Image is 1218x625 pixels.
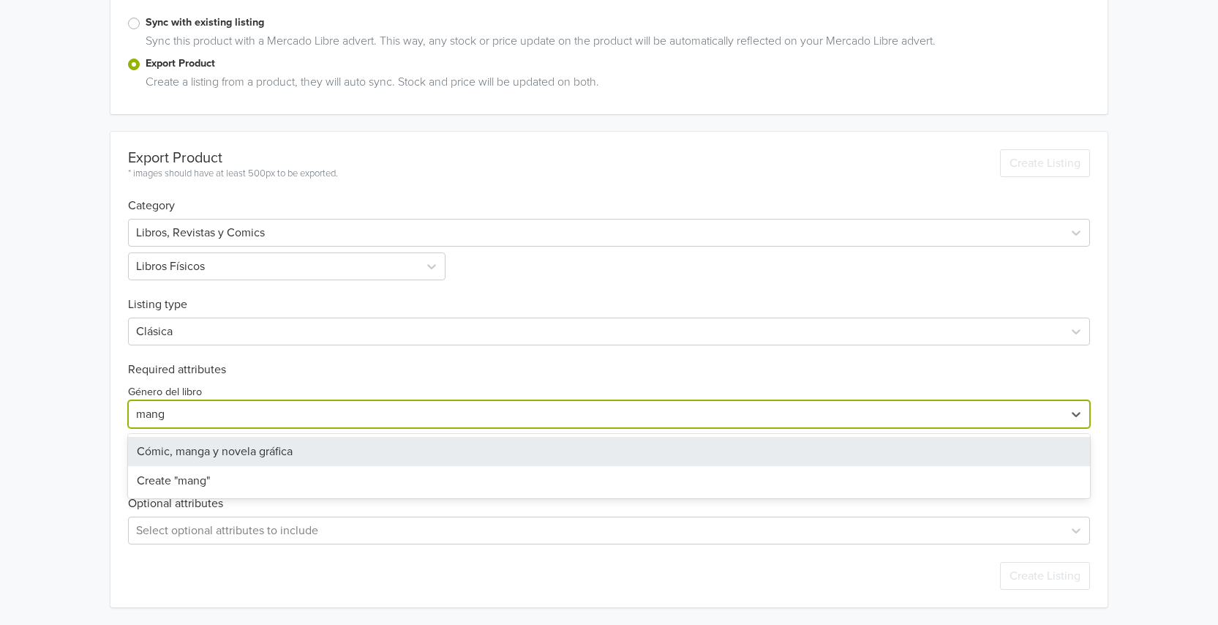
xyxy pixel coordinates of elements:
[146,56,1090,72] label: Export Product
[128,181,1090,213] h6: Category
[128,167,338,181] div: * images should have at least 500px to be exported.
[128,437,1090,466] div: Cómic, manga y novela gráfica
[128,497,1090,511] h6: Optional attributes
[128,149,338,167] div: Export Product
[146,15,1090,31] label: Sync with existing listing
[128,280,1090,312] h6: Listing type
[140,32,1090,56] div: Sync this product with a Mercado Libre advert. This way, any stock or price update on the product...
[128,466,1090,495] div: Create "mang"
[1000,562,1090,590] button: Create Listing
[128,384,202,400] label: Género del libro
[1000,149,1090,177] button: Create Listing
[128,363,1090,377] h6: Required attributes
[140,73,1090,97] div: Create a listing from a product, they will auto sync. Stock and price will be updated on both.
